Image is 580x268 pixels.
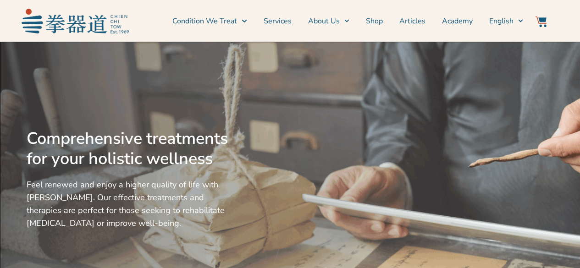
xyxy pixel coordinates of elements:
a: English [489,10,523,33]
a: About Us [308,10,349,33]
p: Feel renewed and enjoy a higher quality of life with [PERSON_NAME]. Our effective treatments and ... [27,178,232,230]
a: Condition We Treat [172,10,247,33]
h2: Comprehensive treatments for your holistic wellness [27,129,232,169]
a: Academy [442,10,473,33]
span: English [489,16,514,27]
a: Articles [399,10,425,33]
a: Shop [366,10,383,33]
img: Website Icon-03 [536,16,547,27]
nav: Menu [133,10,523,33]
a: Services [264,10,292,33]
